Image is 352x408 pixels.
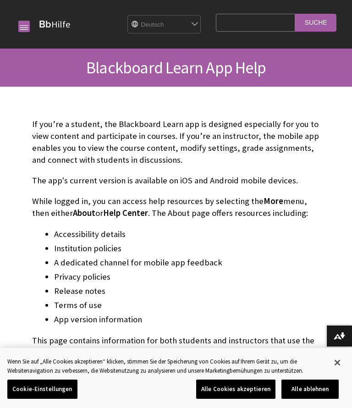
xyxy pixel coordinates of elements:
button: Schließen [327,353,347,373]
span: Help Center [103,208,148,218]
a: BbHilfe [39,18,70,30]
p: The app's current version is available on iOS and Android mobile devices. [32,175,320,187]
button: Alle ablehnen [281,380,339,399]
button: Alle Cookies akzeptieren [196,380,275,399]
li: Accessibility details [54,228,320,241]
li: Terms of use [54,299,320,312]
li: App version information [54,313,320,326]
span: More [264,196,283,206]
li: Institution policies [54,242,320,255]
select: Site Language Selector [128,16,192,34]
p: If you’re a student, the Blackboard Learn app is designed especially for you to view content and ... [32,118,320,166]
p: This page contains information for both students and instructors that use the Blackboard Learn ap... [32,335,320,358]
input: Suche [295,14,336,32]
span: Blackboard Learn App Help [86,57,266,78]
li: Privacy policies [54,270,320,283]
button: Cookie-Einstellungen [7,380,77,399]
li: Release notes [54,285,320,298]
span: About [73,208,95,218]
strong: Bb [39,18,51,30]
li: A dedicated channel for mobile app feedback [54,256,320,269]
p: While logged in, you can access help resources by selecting the menu, then either or . The About ... [32,195,320,219]
div: Wenn Sie auf „Alle Cookies akzeptieren“ klicken, stimmen Sie der Speicherung von Cookies auf Ihre... [7,357,327,375]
